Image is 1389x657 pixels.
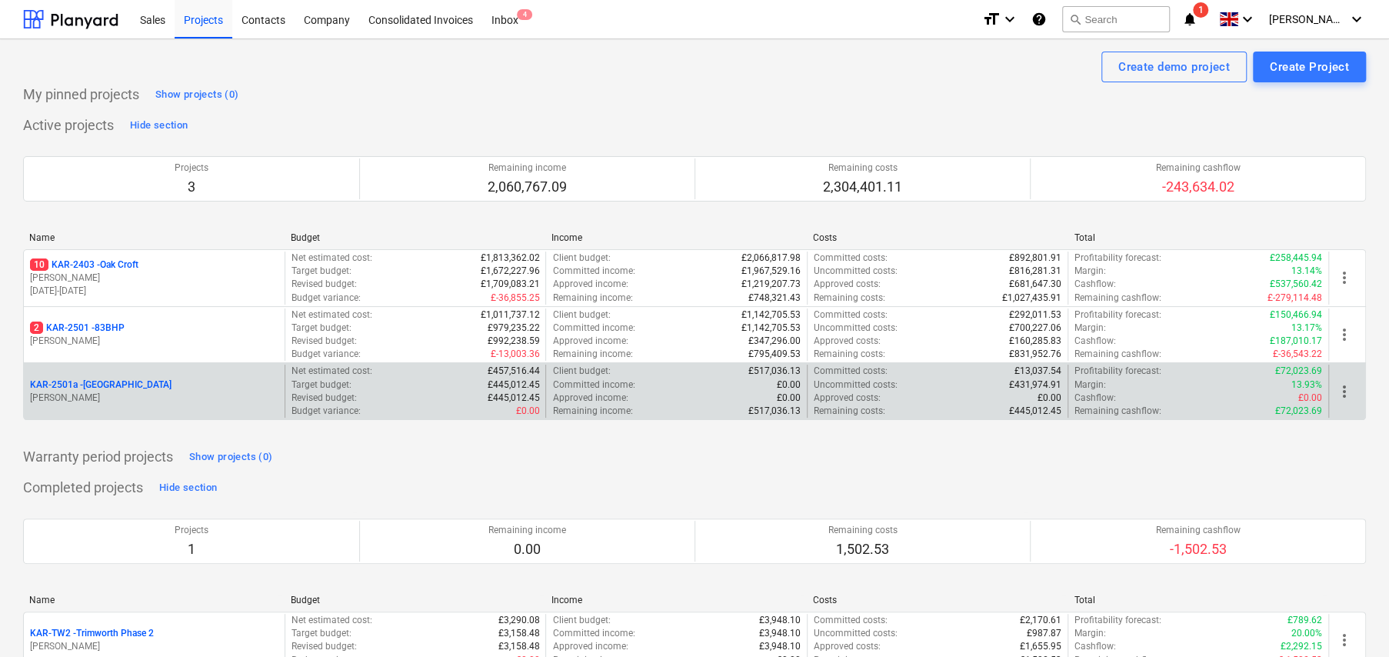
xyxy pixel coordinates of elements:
[1074,348,1161,361] p: Remaining cashflow :
[1074,405,1161,418] p: Remaining cashflow :
[814,627,898,640] p: Uncommitted costs :
[30,335,278,348] p: [PERSON_NAME]
[30,627,278,653] div: KAR-TW2 -Trimworth Phase 2[PERSON_NAME]
[1009,335,1061,348] p: £160,285.83
[1291,379,1322,392] p: 13.93%
[552,252,610,265] p: Client budget :
[291,640,357,653] p: Revised budget :
[487,392,539,405] p: £445,012.45
[814,308,888,322] p: Committed costs :
[487,379,539,392] p: £445,012.45
[291,405,361,418] p: Budget variance :
[1291,627,1322,640] p: 20.00%
[130,117,188,135] div: Hide section
[552,278,628,291] p: Approved income :
[814,348,885,361] p: Remaining costs :
[291,614,372,627] p: Net estimated cost :
[30,272,278,285] p: [PERSON_NAME]
[1312,583,1389,657] div: Chat Widget
[1156,524,1241,537] p: Remaining cashflow
[1074,595,1323,605] div: Total
[1074,322,1106,335] p: Margin :
[291,335,357,348] p: Revised budget :
[814,365,888,378] p: Committed costs :
[1001,10,1019,28] i: keyboard_arrow_down
[552,405,632,418] p: Remaining income :
[1291,322,1322,335] p: 13.17%
[1298,392,1322,405] p: £0.00
[748,348,801,361] p: £795,409.53
[551,232,801,243] div: Income
[126,113,192,138] button: Hide section
[741,265,801,278] p: £1,967,529.16
[1014,365,1061,378] p: £13,037.54
[1335,382,1354,401] span: more_vert
[777,392,801,405] p: £0.00
[1074,335,1116,348] p: Cashflow :
[1273,348,1322,361] p: £-36,543.22
[1031,10,1047,28] i: Knowledge base
[982,10,1001,28] i: format_size
[175,524,208,537] p: Projects
[552,335,628,348] p: Approved income :
[1074,292,1161,305] p: Remaining cashflow :
[1038,392,1061,405] p: £0.00
[29,595,278,605] div: Name
[552,614,610,627] p: Client budget :
[814,614,888,627] p: Committed costs :
[1009,405,1061,418] p: £445,012.45
[480,265,539,278] p: £1,672,227.96
[30,322,43,334] span: 2
[30,322,125,335] p: KAR-2501 - 83BHP
[1238,10,1257,28] i: keyboard_arrow_down
[291,232,540,243] div: Budget
[552,348,632,361] p: Remaining income :
[152,82,242,107] button: Show projects (0)
[1009,322,1061,335] p: £700,227.06
[1020,640,1061,653] p: £1,655.95
[552,365,610,378] p: Client budget :
[1074,640,1116,653] p: Cashflow :
[175,162,208,175] p: Projects
[1270,335,1322,348] p: £187,010.17
[175,178,208,196] p: 3
[814,278,881,291] p: Approved costs :
[748,405,801,418] p: £517,036.13
[814,322,898,335] p: Uncommitted costs :
[1009,278,1061,291] p: £681,647.30
[517,9,532,20] span: 4
[1074,614,1161,627] p: Profitability forecast :
[741,252,801,265] p: £2,066,817.98
[813,595,1062,605] div: Costs
[1347,10,1366,28] i: keyboard_arrow_down
[1101,52,1247,82] button: Create demo project
[759,640,801,653] p: £3,948.10
[30,258,138,272] p: KAR-2403 - Oak Croft
[30,392,278,405] p: [PERSON_NAME]
[552,392,628,405] p: Approved income :
[498,640,539,653] p: £3,158.48
[552,292,632,305] p: Remaining income :
[1270,308,1322,322] p: £150,466.94
[1074,308,1161,322] p: Profitability forecast :
[828,524,898,537] p: Remaining costs
[814,392,881,405] p: Approved costs :
[814,640,881,653] p: Approved costs :
[1335,268,1354,287] span: more_vert
[487,322,539,335] p: £979,235.22
[1281,640,1322,653] p: £2,292.15
[480,252,539,265] p: £1,813,362.02
[30,285,278,298] p: [DATE] - [DATE]
[777,379,801,392] p: £0.00
[1275,405,1322,418] p: £72,023.69
[552,265,635,278] p: Committed income :
[1270,252,1322,265] p: £258,445.94
[1156,178,1241,196] p: -243,634.02
[1074,379,1106,392] p: Margin :
[1062,6,1170,32] button: Search
[1270,57,1349,77] div: Create Project
[759,627,801,640] p: £3,948.10
[498,614,539,627] p: £3,290.08
[23,448,173,466] p: Warranty period projects
[748,292,801,305] p: £748,321.43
